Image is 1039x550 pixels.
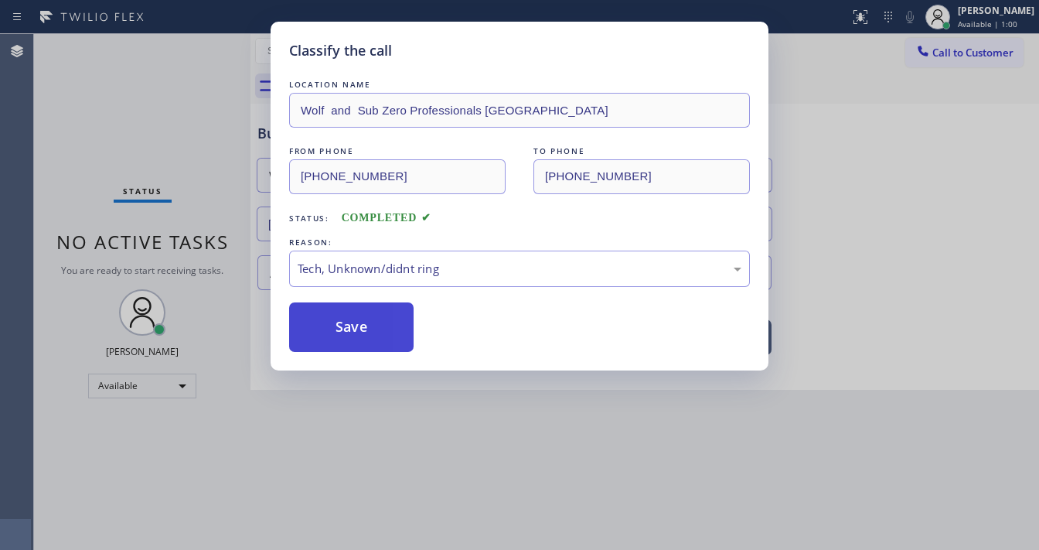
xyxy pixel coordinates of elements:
span: Status: [289,213,329,224]
button: Save [289,302,414,352]
div: TO PHONE [533,143,750,159]
div: FROM PHONE [289,143,506,159]
div: REASON: [289,234,750,251]
div: Tech, Unknown/didnt ring [298,260,741,278]
span: COMPLETED [342,212,431,224]
input: To phone [533,159,750,194]
div: LOCATION NAME [289,77,750,93]
h5: Classify the call [289,40,392,61]
input: From phone [289,159,506,194]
